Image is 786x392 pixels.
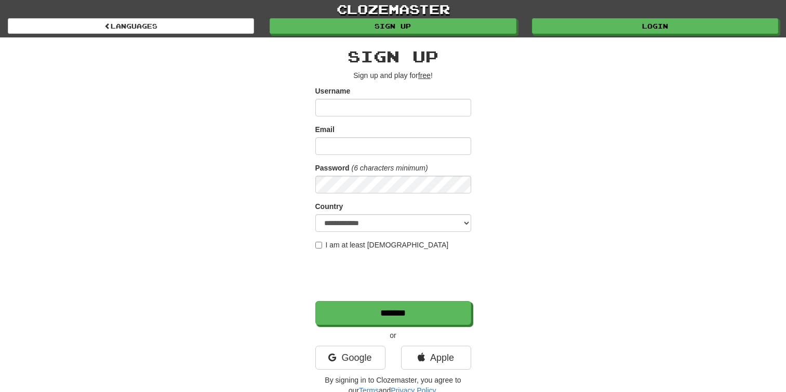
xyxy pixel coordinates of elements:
a: Apple [401,346,471,370]
a: Google [315,346,385,370]
a: Login [532,18,778,34]
a: Sign up [270,18,516,34]
u: free [418,71,431,80]
label: I am at least [DEMOGRAPHIC_DATA] [315,240,449,250]
h2: Sign up [315,48,471,65]
p: Sign up and play for ! [315,70,471,81]
label: Country [315,201,343,212]
label: Password [315,163,350,173]
label: Username [315,86,351,96]
a: Languages [8,18,254,34]
em: (6 characters minimum) [352,164,428,172]
label: Email [315,124,335,135]
input: I am at least [DEMOGRAPHIC_DATA] [315,242,322,249]
p: or [315,330,471,341]
iframe: reCAPTCHA [315,255,473,296]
